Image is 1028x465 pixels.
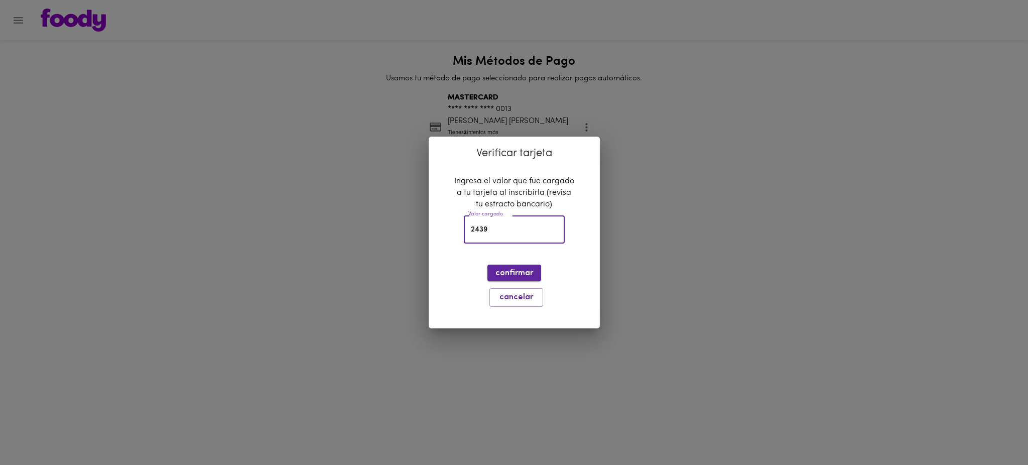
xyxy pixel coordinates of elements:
iframe: Messagebird Livechat Widget [970,407,1018,455]
button: cancelar [489,288,543,307]
p: Ingresa el valor que fue cargado a tu tarjeta al inscribirla (revisa tu estracto bancario) [454,176,574,210]
button: confirmar [487,265,541,281]
span: confirmar [495,269,533,278]
p: Verificar tarjeta [441,145,587,162]
span: cancelar [496,293,537,302]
